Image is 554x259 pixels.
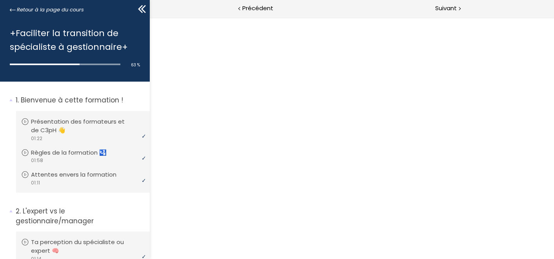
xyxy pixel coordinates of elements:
[31,157,43,164] span: 01:58
[31,170,128,179] p: Attentes envers la formation
[242,4,273,13] span: Précédent
[17,5,84,14] span: Retour à la page du cours
[10,26,136,54] h1: +Faciliter la transition de spécialiste à gestionnaire+
[31,148,118,157] p: Règles de la formation 🛂
[16,95,144,105] p: Bienvenue à cette formation !
[16,206,21,216] span: 2.
[31,238,143,255] p: Ta perception du spécialiste ou expert 🧠
[16,206,144,226] p: L'expert vs le gestionnaire/manager
[31,135,42,142] span: 01:22
[131,62,140,68] span: 63 %
[4,242,84,259] iframe: chat widget
[10,5,84,14] a: Retour à la page du cours
[31,179,40,186] span: 01:11
[31,117,143,135] p: Présentation des formateurs et de C3pH 👋
[16,95,19,105] span: 1.
[435,4,457,13] span: Suivant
